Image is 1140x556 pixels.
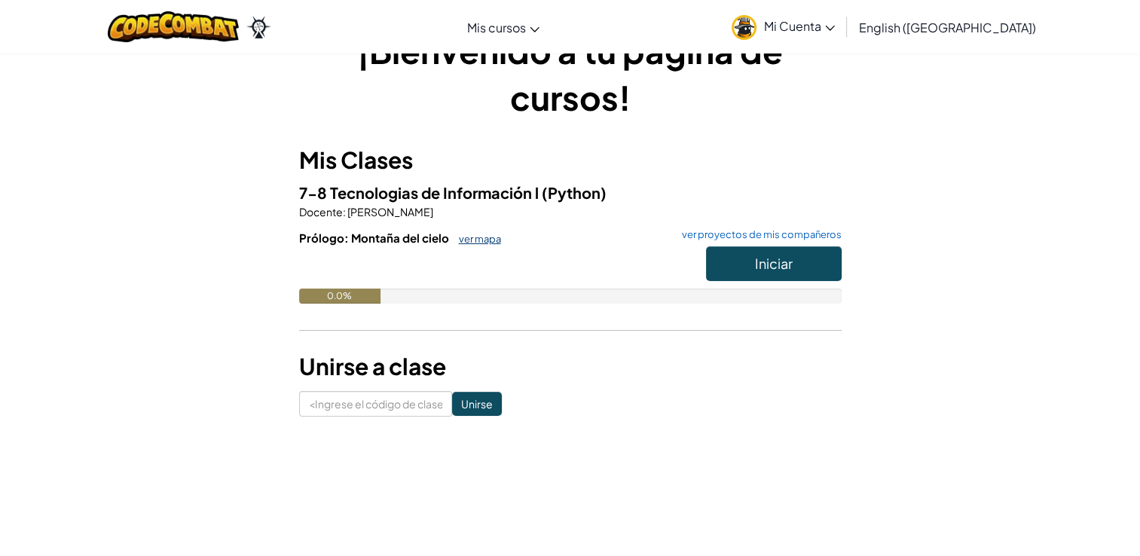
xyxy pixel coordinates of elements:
[732,15,756,40] img: avatar
[108,11,240,42] img: Logotipo de CodeCombat
[706,246,842,281] button: Iniciar
[299,205,343,218] span: Docente
[346,205,433,218] span: [PERSON_NAME]
[674,230,842,240] a: ver proyectos de mis compañeros
[299,350,842,383] h3: Unirse a clase
[343,205,346,218] span: :
[755,255,793,272] span: Iniciar
[299,289,381,304] div: 0.0%
[764,18,835,34] span: Mi Cuenta
[452,392,502,416] input: Unirse
[246,16,270,38] img: Ozaria
[460,7,547,47] a: Mis cursos
[299,27,842,121] h1: ¡Bienvenido a tu página de cursos!
[859,20,1036,35] span: English ([GEOGRAPHIC_DATA])
[724,3,842,50] a: Mi Cuenta
[467,20,526,35] span: Mis cursos
[299,391,452,417] input: <Ingrese el código de clase>
[451,233,501,245] a: ver mapa
[851,7,1044,47] a: English ([GEOGRAPHIC_DATA])
[542,183,607,202] span: (Python)
[299,183,542,202] span: 7-8 Tecnologias de Información l
[299,231,451,245] span: Prólogo: Montaña del cielo
[299,143,842,177] h3: Mis Clases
